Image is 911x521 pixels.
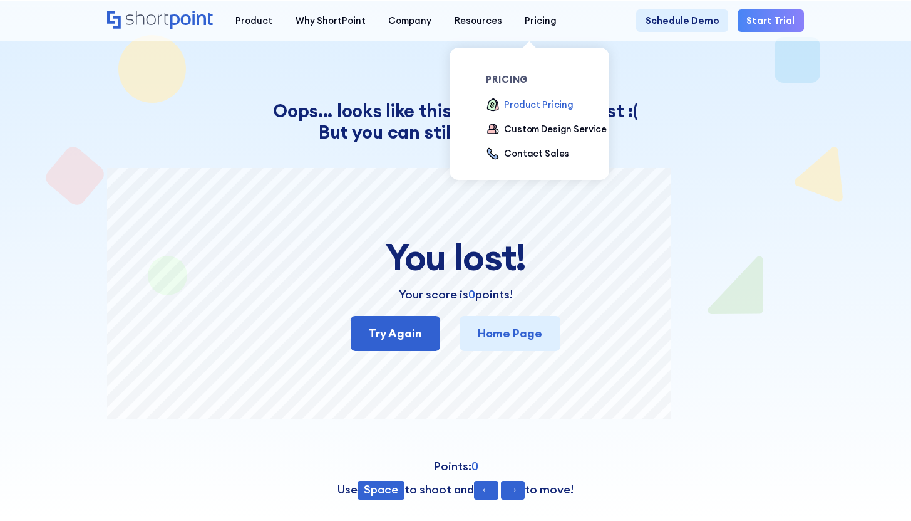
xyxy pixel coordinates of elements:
[107,11,213,31] a: Home
[107,100,804,142] h4: Oops... looks like this page does not exist :( But you can still have fun here :)
[399,286,513,303] p: Your score is points!
[351,316,440,351] a: Try Again
[296,14,366,28] div: Why ShortPoint
[224,9,284,32] a: Product
[460,316,560,351] a: Home Page
[474,481,498,500] span: ←
[486,98,574,113] a: Product Pricing
[468,287,475,302] span: 0
[504,98,574,112] div: Product Pricing
[486,122,607,137] a: Custom Design Service
[486,147,569,162] a: Contact Sales
[358,481,404,500] span: Space
[107,458,804,475] p: Points:
[486,75,614,85] div: pricing
[388,14,431,28] div: Company
[107,481,804,498] p: Use to shoot and to move!
[377,9,443,32] a: Company
[525,14,557,28] div: Pricing
[501,481,525,500] span: →
[686,376,911,521] iframe: Chat Widget
[636,9,728,32] a: Schedule Demo
[513,9,568,32] a: Pricing
[455,14,502,28] div: Resources
[504,147,569,161] div: Contact Sales
[385,237,527,277] h3: You lost!
[284,9,377,32] a: Why ShortPoint
[471,459,478,473] span: 0
[235,14,272,28] div: Product
[443,9,513,32] a: Resources
[504,122,607,136] div: Custom Design Service
[738,9,804,32] a: Start Trial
